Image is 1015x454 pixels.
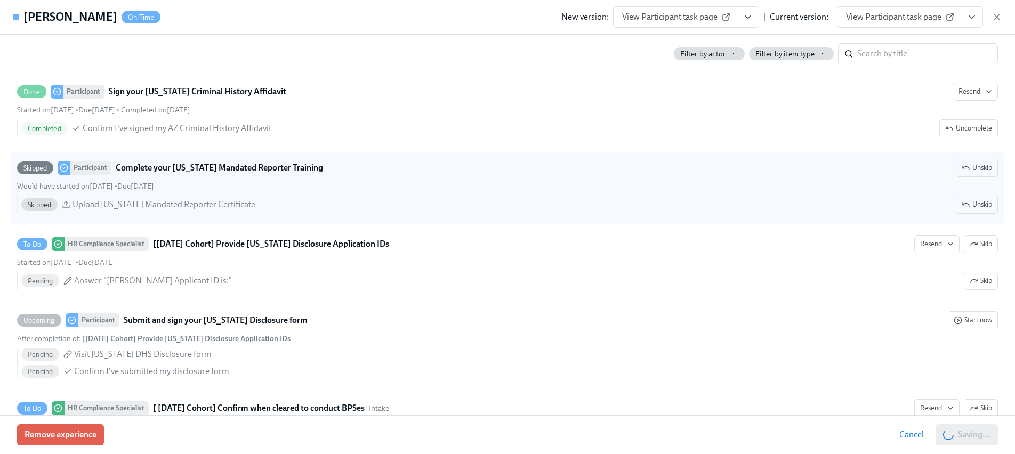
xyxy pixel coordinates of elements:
div: Current version: [770,11,828,23]
div: | [763,11,766,23]
span: Completed [21,125,68,133]
button: To DoHR Compliance Specialist[ [DATE] Cohort] Confirm when cleared to conduct BPSesIntakeSkipStar... [914,399,960,417]
span: On Time [122,13,160,21]
button: To DoHR Compliance Specialist[ [DATE] Cohort] Confirm when cleared to conduct BPSesIntakeResendSt... [964,399,998,417]
button: Filter by actor [674,47,745,60]
button: To DoHR Compliance Specialist[[DATE] Cohort] Provide [US_STATE] Disclosure Application IDsSkipSta... [914,235,960,253]
div: After completion of : [17,334,291,344]
span: Friday, October 3rd 2025, 10:00 am [117,182,154,191]
span: View Participant task page [846,12,952,22]
span: Monday, September 22nd 2025, 10:00 am [17,182,113,191]
div: HR Compliance Specialist [65,401,149,415]
span: Pending [21,368,59,376]
button: View task page [961,6,983,28]
span: Filter by actor [680,49,726,59]
div: • [17,257,115,267]
span: Unskip [962,163,992,173]
button: DoneParticipantSign your [US_STATE] Criminal History AffidavitResendStarted on[DATE] •Due[DATE] •... [939,119,998,137]
strong: Submit and sign your [US_STATE] Disclosure form [124,314,308,327]
div: HR Compliance Specialist [65,237,149,251]
h4: [PERSON_NAME] [23,9,117,25]
div: New version: [561,11,609,23]
span: Skip [970,275,992,286]
div: • [17,181,154,191]
span: Wednesday, September 24th 2025, 10:01 am [17,258,74,267]
span: Monday, September 22nd 2025, 10:01 am [17,106,74,115]
span: To Do [17,240,47,248]
span: Skipped [21,201,58,209]
span: Start now [954,315,992,326]
span: Skip [970,239,992,249]
span: Confirm I've submitted my disclosure form [74,366,229,377]
button: To DoHR Compliance Specialist[[DATE] Cohort] Provide [US_STATE] Disclosure Application IDsResendS... [964,272,998,290]
button: SkippedParticipantComplete your [US_STATE] Mandated Reporter TrainingUnskipWould have started on[... [956,196,998,214]
strong: Sign your [US_STATE] Criminal History Affidavit [109,85,286,98]
strong: [[DATE] Cohort] Provide [US_STATE] Disclosure Application IDs [83,334,291,343]
span: Pending [21,351,59,359]
span: Skipped [17,164,53,172]
span: Skip [970,403,992,414]
a: View Participant task page [837,6,961,28]
span: Resend [920,403,954,414]
strong: Complete your [US_STATE] Mandated Reporter Training [116,161,323,174]
span: View Participant task page [622,12,728,22]
button: View task page [737,6,759,28]
span: Thursday, September 25th 2025, 1:25 pm [121,106,190,115]
span: Filter by item type [755,49,815,59]
button: Remove experience [17,424,104,445]
button: UpcomingParticipantSubmit and sign your [US_STATE] Disclosure formAfter completion of: [[DATE] Co... [948,311,998,329]
input: Search by title [857,43,998,64]
span: Cancel [899,429,924,440]
div: Participant [78,313,119,327]
div: • • [17,105,190,115]
span: Done [17,88,46,96]
strong: [ [DATE] Cohort] Confirm when cleared to conduct BPSes [153,402,365,415]
span: Remove experience [25,429,96,440]
span: Friday, October 3rd 2025, 10:00 am [78,106,115,115]
span: To Do [17,404,47,412]
button: DoneParticipantSign your [US_STATE] Criminal History AffidavitStarted on[DATE] •Due[DATE] • Compl... [953,83,998,101]
button: Filter by item type [749,47,834,60]
span: Upload [US_STATE] Mandated Reporter Certificate [72,199,255,210]
span: Visit [US_STATE] DHS Disclosure form [74,348,212,360]
span: Uncomplete [945,123,992,134]
button: SkippedParticipantComplete your [US_STATE] Mandated Reporter TrainingWould have started on[DATE] ... [956,159,998,177]
button: Cancel [892,424,931,445]
span: Unskip [962,199,992,210]
span: Answer "[PERSON_NAME] Applicant ID is:" [74,275,232,287]
div: Participant [70,161,111,175]
button: To DoHR Compliance Specialist[[DATE] Cohort] Provide [US_STATE] Disclosure Application IDsResendS... [964,235,998,253]
span: This task uses the "Intake" audience [369,403,389,414]
span: Thursday, September 25th 2025, 10:00 am [78,258,115,267]
span: Confirm I've signed my AZ Criminal History Affidavit [83,123,271,134]
strong: [[DATE] Cohort] Provide [US_STATE] Disclosure Application IDs [153,238,389,250]
a: View Participant task page [613,6,737,28]
span: Pending [21,277,59,285]
span: Upcoming [17,317,61,325]
span: Resend [958,86,992,97]
div: Participant [63,85,104,99]
span: Resend [920,239,954,249]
